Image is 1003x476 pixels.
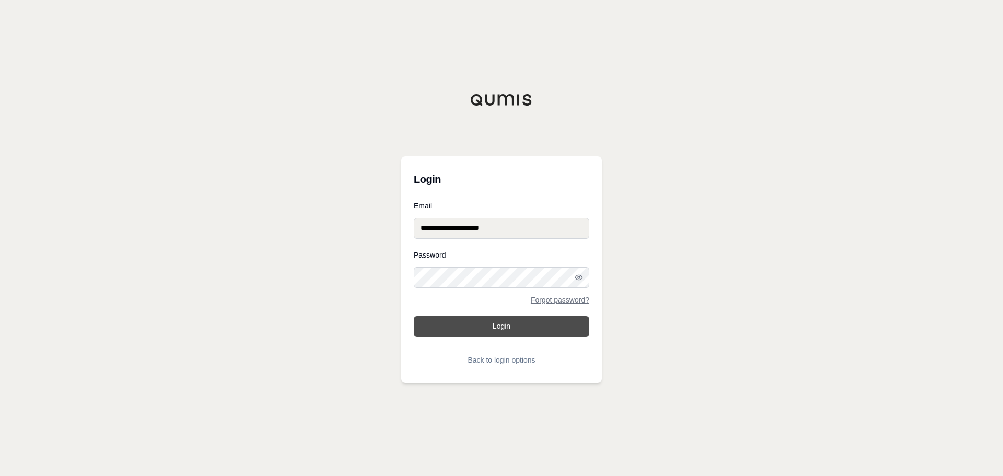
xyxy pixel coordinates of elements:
img: Qumis [470,94,533,106]
label: Password [414,251,589,259]
button: Back to login options [414,350,589,370]
button: Login [414,316,589,337]
a: Forgot password? [531,296,589,304]
h3: Login [414,169,589,190]
label: Email [414,202,589,210]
